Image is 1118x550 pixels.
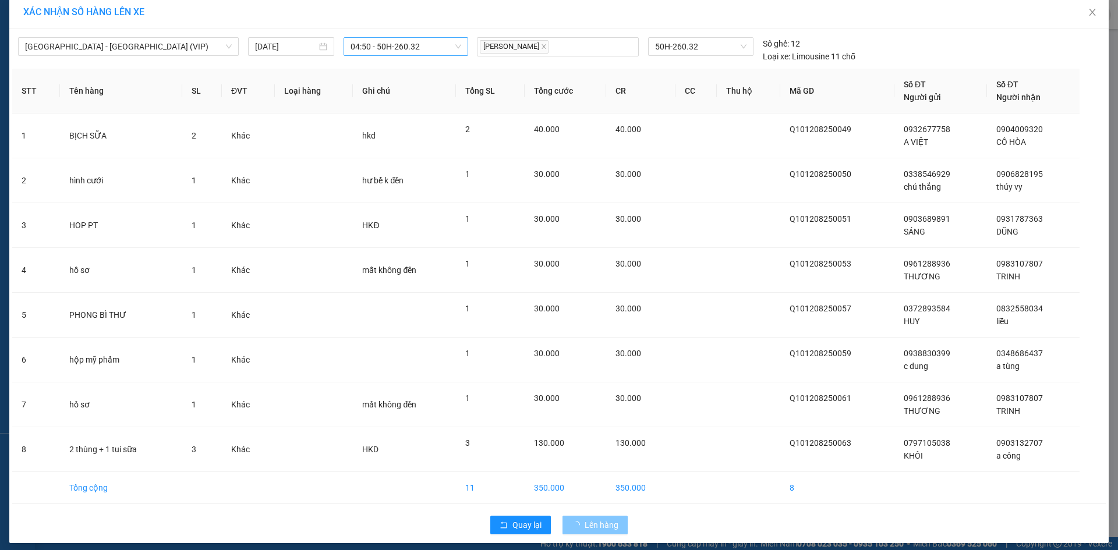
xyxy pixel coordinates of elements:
span: 3 [192,445,196,454]
span: mất không đền [362,265,416,275]
span: 30.000 [534,214,560,223]
span: 0348686437 [996,349,1043,358]
span: close [541,44,547,49]
span: Người nhận [996,93,1041,102]
span: 30.000 [615,304,641,313]
td: hình cưới [60,158,182,203]
th: Mã GD [780,69,894,113]
span: DŨNG [996,227,1018,236]
span: 1 [465,304,470,313]
span: a tùng [996,361,1020,371]
span: 30.000 [615,349,641,358]
span: 30.000 [534,304,560,313]
span: chú thắng [904,182,941,191]
span: 30.000 [534,259,560,268]
span: 40.000 [534,125,560,134]
span: 1 [192,355,196,364]
span: HKĐ [362,221,379,230]
td: Khác [222,248,275,293]
td: 350.000 [606,472,675,504]
th: Tên hàng [60,69,182,113]
span: 130.000 [534,438,564,448]
span: 0983107807 [996,259,1043,268]
th: SL [182,69,222,113]
span: 1 [192,265,196,275]
td: Khác [222,427,275,472]
span: close [1088,8,1097,17]
span: Số ĐT [996,80,1018,89]
td: 4 [12,248,60,293]
th: Loại hàng [275,69,353,113]
div: 12 [763,37,800,50]
td: Khác [222,293,275,338]
td: 11 [456,472,525,504]
span: 0797105038 [904,438,950,448]
span: hkd [362,131,376,140]
th: Ghi chú [353,69,456,113]
td: 2 thùng + 1 tui sữa [60,427,182,472]
span: 1 [465,393,470,403]
span: 2 [192,131,196,140]
span: 0932677758 [904,125,950,134]
span: Q101208250053 [790,259,851,268]
button: Lên hàng [562,516,628,534]
span: Số ghế: [763,37,789,50]
span: 0372893584 [904,304,950,313]
span: THƯƠNG [904,272,940,281]
td: Khác [222,158,275,203]
span: 1 [465,349,470,358]
td: hồ sơ [60,382,182,427]
td: BỊCH SỮA [60,113,182,158]
span: A VIỆT [904,137,928,147]
td: Tổng cộng [60,472,182,504]
span: 1 [192,400,196,409]
span: a công [996,451,1021,460]
span: 1 [465,259,470,268]
span: 30.000 [534,349,560,358]
th: ĐVT [222,69,275,113]
span: 1 [465,169,470,179]
span: TRINH [996,406,1020,416]
td: HOP PT [60,203,182,248]
span: 30.000 [615,259,641,268]
span: 0931787363 [996,214,1043,223]
span: 1 [192,176,196,185]
span: KHÔI [904,451,923,460]
td: PHONG BÌ THƯ [60,293,182,338]
span: 0938830399 [904,349,950,358]
span: Quay lại [512,519,542,531]
span: 0961288936 [904,393,950,403]
span: Q101208250063 [790,438,851,448]
td: 5 [12,293,60,338]
span: hư bể k đền [362,176,404,185]
span: Lên hàng [585,519,618,531]
span: 0906828195 [996,169,1043,179]
span: CÔ HÒA [996,137,1026,147]
span: 0983107807 [996,393,1043,403]
div: Limousine 11 chỗ [763,50,855,63]
th: Thu hộ [717,69,780,113]
td: 2 [12,158,60,203]
span: HUY [904,317,919,326]
span: Q101208250049 [790,125,851,134]
span: [PERSON_NAME] [480,40,549,54]
td: hồ sơ [60,248,182,293]
td: Khác [222,203,275,248]
td: Khác [222,113,275,158]
th: Tổng SL [456,69,525,113]
span: 1 [192,221,196,230]
td: hộp mỹ phẩm [60,338,182,382]
td: 7 [12,382,60,427]
span: 1 [192,310,196,320]
span: 04:50 - 50H-260.32 [351,38,461,55]
th: CC [675,69,717,113]
td: 1 [12,113,60,158]
th: STT [12,69,60,113]
span: Q101208250061 [790,393,851,403]
span: 0903132707 [996,438,1043,448]
span: 30.000 [534,169,560,179]
span: thúy vy [996,182,1023,191]
span: Sài Gòn - Tây Ninh (VIP) [25,38,232,55]
span: 50H-260.32 [655,38,746,55]
span: Q101208250051 [790,214,851,223]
